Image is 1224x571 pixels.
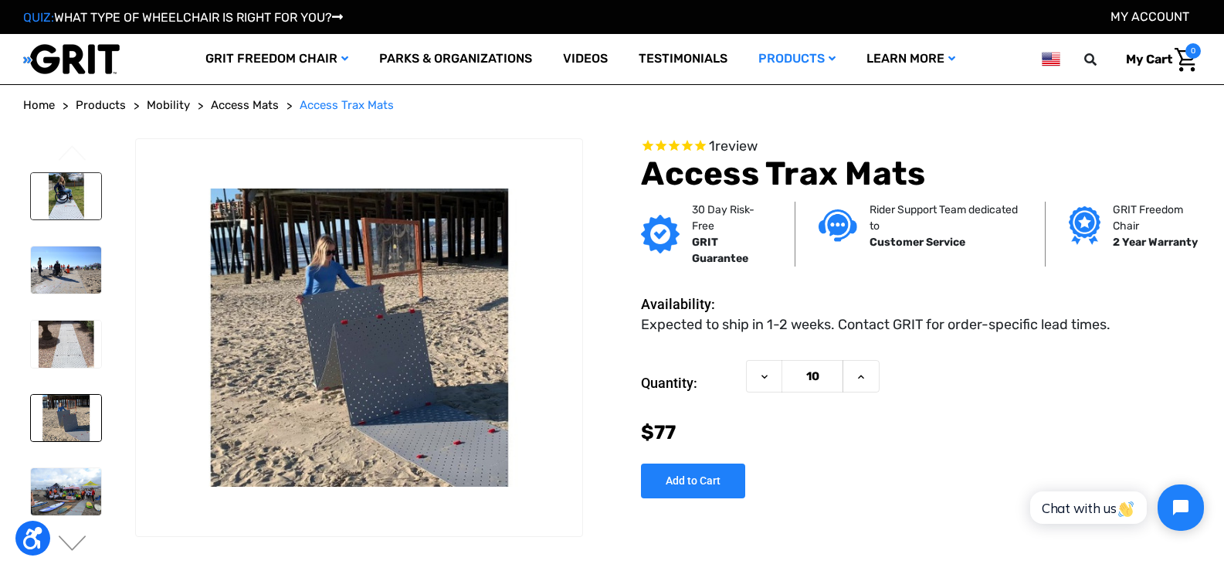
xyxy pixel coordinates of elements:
[1110,9,1189,24] a: Account
[641,294,738,314] dt: Availability:
[76,97,126,114] a: Products
[76,98,126,112] span: Products
[743,34,851,84] a: Products
[641,464,745,498] input: Add to Cart
[641,314,1110,335] dd: Expected to ship in 1-2 weeks. Contact GRIT for order-specific lead times.
[1175,48,1197,72] img: Cart
[819,209,857,241] img: Customer service
[23,43,120,75] img: GRIT All-Terrain Wheelchair and Mobility Equipment
[1013,471,1217,544] iframe: Tidio Chat
[1126,52,1172,66] span: My Cart
[641,421,676,444] span: $77
[211,98,279,112] span: Access Mats
[56,145,89,164] button: Go to slide 6 of 6
[23,10,54,25] span: QUIZ:
[300,98,394,112] span: Access Trax Mats
[147,97,190,114] a: Mobility
[548,34,623,84] a: Videos
[1113,236,1198,249] strong: 2 Year Warranty
[364,34,548,84] a: Parks & Organizations
[692,202,771,234] p: 30 Day Risk-Free
[1091,43,1114,76] input: Search
[23,97,1201,114] nav: Breadcrumb
[300,97,394,114] a: Access Trax Mats
[870,202,1022,234] p: Rider Support Team dedicated to
[715,138,758,155] span: review
[623,34,743,84] a: Testimonials
[31,321,101,368] img: Access Trax Mats
[31,246,101,294] img: Access Trax Mats
[641,360,738,406] label: Quantity:
[870,236,965,249] strong: Customer Service
[211,97,279,114] a: Access Mats
[31,173,101,220] img: Access Trax Mats
[31,395,101,442] img: Access Trax Mats
[136,189,582,487] img: Access Trax Mats
[147,98,190,112] span: Mobility
[709,138,758,155] span: 1 reviews
[1069,206,1100,245] img: Grit freedom
[23,98,55,112] span: Home
[1185,43,1201,59] span: 0
[23,97,55,114] a: Home
[641,215,680,253] img: GRIT Guarantee
[641,155,1201,193] h1: Access Trax Mats
[190,34,364,84] a: GRIT Freedom Chair
[1042,49,1060,69] img: us.png
[692,236,748,265] strong: GRIT Guarantee
[23,10,343,25] a: QUIZ:WHAT TYPE OF WHEELCHAIR IS RIGHT FOR YOU?
[1114,43,1201,76] a: Cart with 0 items
[1113,202,1206,234] p: GRIT Freedom Chair
[31,468,101,515] img: Access Trax Mats
[641,138,1201,155] span: Rated 5.0 out of 5 stars 1 reviews
[851,34,971,84] a: Learn More
[56,535,89,554] button: Go to slide 2 of 6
